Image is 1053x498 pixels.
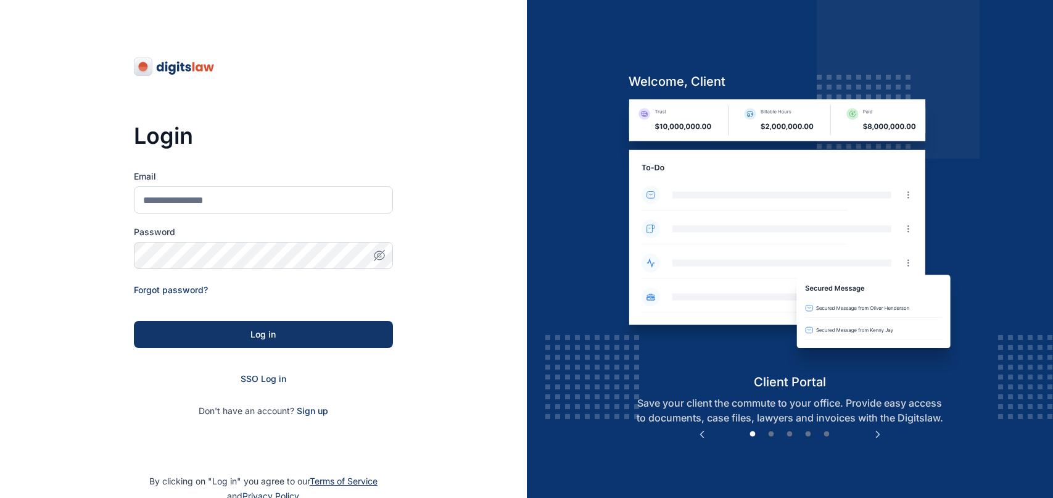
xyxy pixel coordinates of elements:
a: Terms of Service [310,476,378,486]
a: Forgot password? [134,284,208,295]
img: digitslaw-logo [134,57,215,77]
button: Previous [696,428,708,441]
h5: welcome, client [619,73,961,90]
button: Next [872,428,884,441]
button: 4 [802,428,814,441]
span: Sign up [297,405,328,417]
img: client-portal [619,99,961,373]
a: Sign up [297,405,328,416]
p: Save your client the commute to your office. Provide easy access to documents, case files, lawyer... [619,396,961,425]
label: Email [134,170,393,183]
h5: client portal [619,373,961,391]
a: SSO Log in [241,373,286,384]
h3: Login [134,123,393,148]
button: 2 [765,428,777,441]
div: Log in [154,328,373,341]
button: 5 [820,428,833,441]
button: 3 [783,428,796,441]
label: Password [134,226,393,238]
button: Log in [134,321,393,348]
p: Don't have an account? [134,405,393,417]
button: 1 [746,428,759,441]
